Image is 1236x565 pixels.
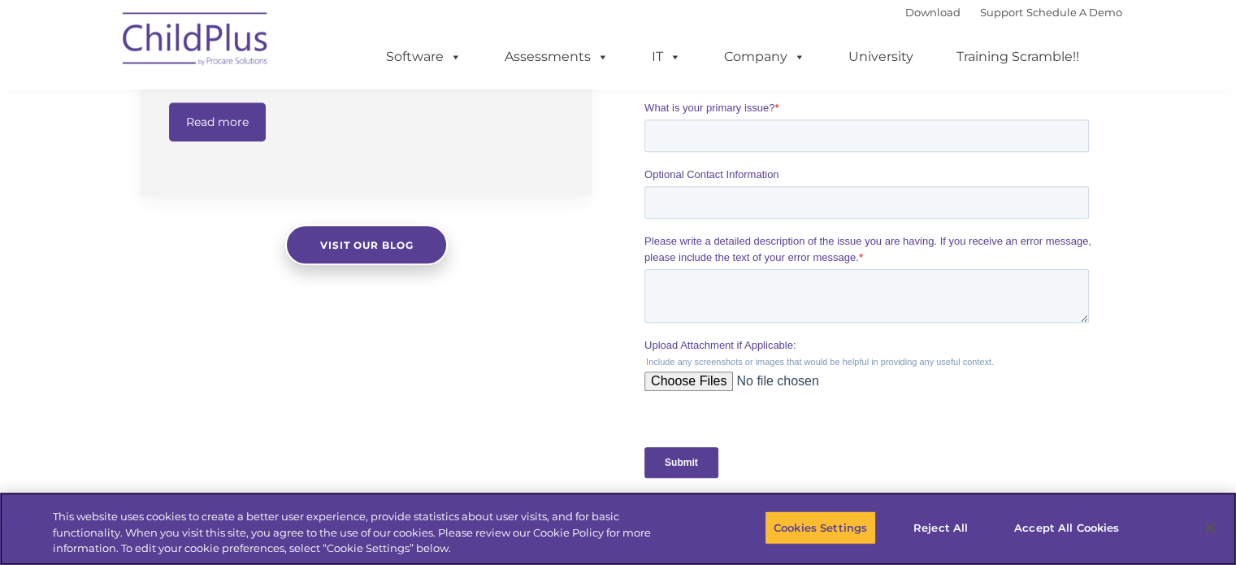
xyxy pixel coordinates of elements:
a: Training Scramble!! [940,41,1095,73]
a: Download [905,6,961,19]
a: Support [980,6,1023,19]
font: | [905,6,1122,19]
button: Reject All [890,511,991,545]
a: Software [370,41,478,73]
a: Read more [169,102,266,141]
a: IT [635,41,697,73]
div: This website uses cookies to create a better user experience, provide statistics about user visit... [53,509,680,557]
button: Accept All Cookies [1005,511,1128,545]
span: Visit our blog [319,239,413,251]
button: Cookies Settings [765,511,876,545]
a: University [832,41,930,73]
a: Visit our blog [285,224,448,265]
a: Schedule A Demo [1026,6,1122,19]
img: ChildPlus by Procare Solutions [115,1,277,82]
a: Assessments [488,41,625,73]
a: Company [708,41,822,73]
button: Close [1192,510,1228,545]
